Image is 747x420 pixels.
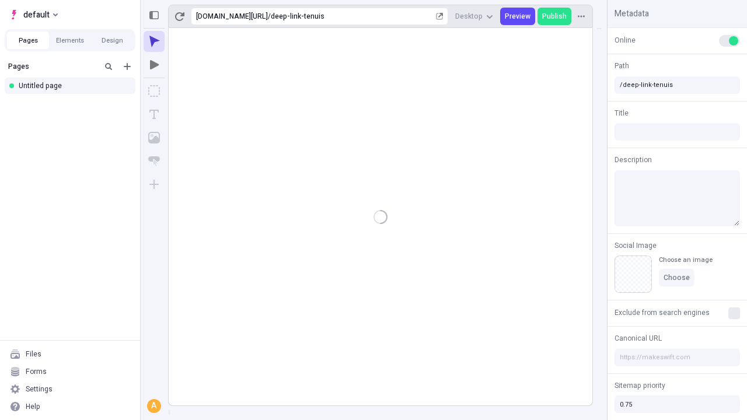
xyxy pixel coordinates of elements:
button: Design [91,32,133,49]
input: https://makeswift.com [615,349,740,366]
span: Description [615,155,652,165]
button: Button [144,150,165,171]
div: Settings [26,384,53,394]
span: Title [615,108,629,118]
div: deep-link-tenuis [271,12,434,21]
span: Sitemap priority [615,380,665,391]
div: Files [26,349,41,359]
div: / [268,12,271,21]
div: A [148,400,160,412]
button: Box [144,80,165,101]
span: Choose [664,273,690,282]
span: Publish [542,12,567,21]
button: Elements [49,32,91,49]
button: Preview [500,8,535,25]
div: Forms [26,367,47,376]
span: Preview [505,12,530,21]
span: Exclude from search engines [615,307,710,318]
button: Image [144,127,165,148]
button: Text [144,104,165,125]
span: Path [615,61,629,71]
div: Untitled page [19,81,126,90]
div: Help [26,402,40,411]
div: [URL][DOMAIN_NAME] [196,12,268,21]
span: Online [615,35,636,45]
button: Pages [7,32,49,49]
button: Publish [537,8,571,25]
button: Desktop [451,8,498,25]
button: Choose [659,269,694,286]
button: Add new [120,60,134,73]
button: Select site [5,6,62,23]
div: Pages [8,62,97,71]
span: Canonical URL [615,333,662,344]
span: Desktop [455,12,483,21]
div: Choose an image [659,256,713,264]
span: default [23,8,50,22]
span: Social Image [615,240,657,251]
